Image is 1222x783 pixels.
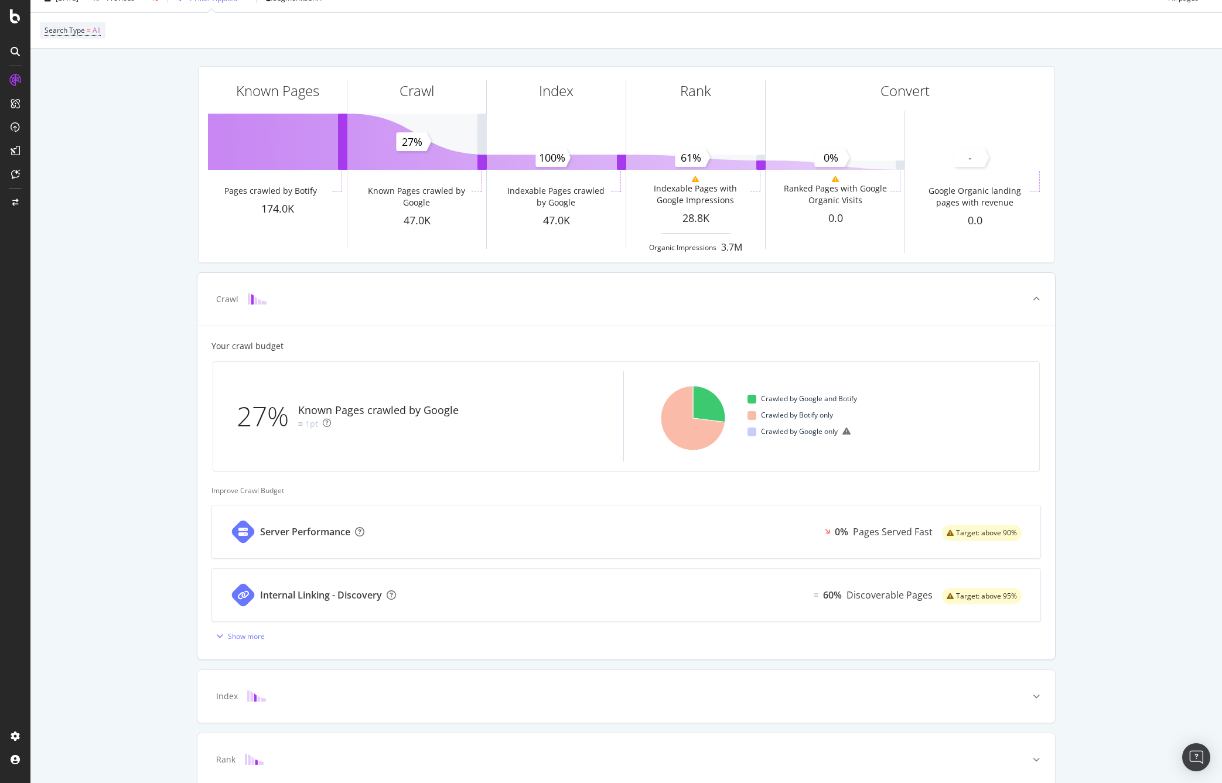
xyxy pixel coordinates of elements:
[539,81,574,101] div: Index
[657,371,729,461] svg: A chart.
[305,418,318,430] div: 1pt
[823,589,842,602] div: 60%
[643,183,747,206] div: Indexable Pages with Google Impressions
[503,185,608,208] div: Indexable Pages crawled by Google
[93,22,101,39] span: All
[237,397,298,436] div: 27%
[248,293,267,305] img: block-icon
[942,588,1022,604] div: warning label
[1182,743,1210,771] div: Open Intercom Messenger
[211,340,284,352] div: Your crawl budget
[942,525,1022,541] div: warning label
[761,425,838,439] span: Crawled by Google only
[260,525,350,539] div: Server Performance
[260,589,382,602] div: Internal Linking - Discovery
[216,293,238,305] div: Crawl
[211,627,265,645] button: Show more
[814,593,818,597] img: Equal
[835,525,848,539] div: 0%
[364,185,469,208] div: Known Pages crawled by Google
[761,408,833,422] span: Crawled by Botify only
[45,25,85,35] span: Search Type
[298,403,459,418] div: Known Pages crawled by Google
[211,485,1041,495] div: Improve Crawl Budget
[761,392,857,406] span: Crawled by Google and Botify
[626,211,765,226] div: 28.8K
[649,242,716,252] div: Organic Impressions
[846,589,933,602] div: Discoverable Pages
[298,422,303,426] img: Equal
[245,754,264,765] img: block-icon
[400,81,434,101] div: Crawl
[87,25,91,35] span: =
[721,241,742,254] div: 3.7M
[208,201,347,217] div: 174.0K
[247,690,266,702] img: block-icon
[956,529,1017,536] span: Target: above 90%
[211,568,1041,622] a: Internal Linking - DiscoveryEqual60%Discoverable Pageswarning label
[236,81,319,101] div: Known Pages
[211,505,1041,559] a: Server Performance0%Pages Served Fastwarning label
[853,525,933,539] div: Pages Served Fast
[216,690,238,702] div: Index
[680,81,711,101] div: Rank
[487,213,626,228] div: 47.0K
[216,754,235,765] div: Rank
[224,185,317,197] div: Pages crawled by Botify
[956,593,1017,600] span: Target: above 95%
[347,213,486,228] div: 47.0K
[228,631,265,641] div: Show more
